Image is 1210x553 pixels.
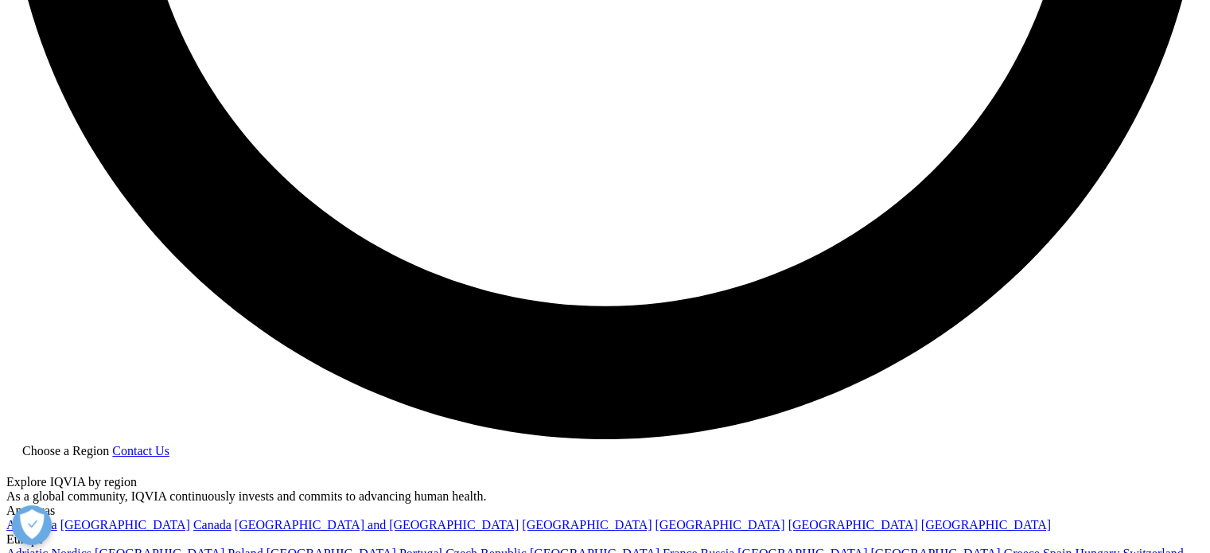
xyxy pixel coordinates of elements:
[921,518,1051,532] a: [GEOGRAPHIC_DATA]
[6,489,1204,504] div: As a global community, IQVIA continuously invests and commits to advancing human health.
[6,475,1204,489] div: Explore IQVIA by region
[22,444,109,458] span: Choose a Region
[6,518,57,532] a: Argentina
[60,518,190,532] a: [GEOGRAPHIC_DATA]
[193,518,231,532] a: Canada
[6,532,1204,547] div: Europe
[522,518,652,532] a: [GEOGRAPHIC_DATA]
[655,518,784,532] a: [GEOGRAPHIC_DATA]
[12,505,52,545] button: Open Preferences
[6,504,1204,518] div: Americas
[112,444,169,458] a: Contact Us
[788,518,918,532] a: [GEOGRAPHIC_DATA]
[235,518,519,532] a: [GEOGRAPHIC_DATA] and [GEOGRAPHIC_DATA]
